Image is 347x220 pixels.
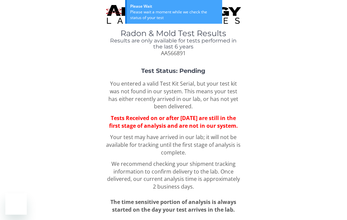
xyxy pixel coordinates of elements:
div: Please wait a moment while we check the status of your test [130,9,219,20]
img: TightCrop.jpg [106,5,241,24]
div: Please Wait [130,3,219,9]
span: Tests Received on or after [DATE] are still in the first stage of analysis and are not in our sys... [109,114,238,129]
h4: Results are only available for tests performed in the last 6 years [106,38,241,49]
span: The time sensitive portion of analysis is always started on the day your test arrives in the lab. [110,198,236,213]
p: Your test may have arrived in our lab; it will not be available for tracking until the first stag... [106,133,241,156]
span: We recommend checking your shipment tracking information to confirm delivery to the lab. [111,160,236,175]
strong: Test Status: Pending [141,67,205,75]
p: You entered a valid Test Kit Serial, but your test kit was not found in our system. This means yo... [106,80,241,110]
h1: Radon & Mold Test Results [106,29,241,38]
span: AA566891 [161,49,186,57]
span: Once delivered, our current analysis time is approximately 2 business days. [107,168,240,191]
iframe: Button to launch messaging window [5,193,27,215]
